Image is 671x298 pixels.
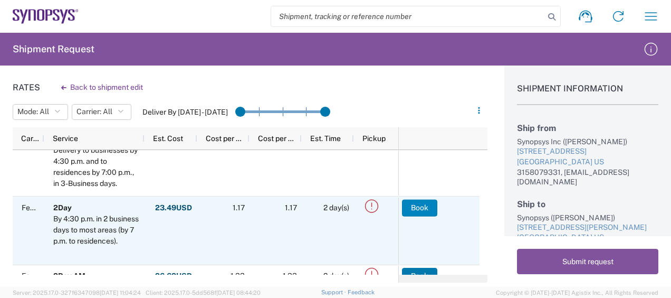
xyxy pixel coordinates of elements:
div: Synopsys Inc ([PERSON_NAME]) [517,137,658,146]
span: Carrier [21,134,40,143]
span: Est. Time [310,134,341,143]
h2: Ship from [517,123,658,133]
button: Mode: All [13,104,68,120]
input: Shipment, tracking or reference number [271,6,544,26]
button: 26.62USD [155,268,193,285]
button: Carrier: All [72,104,131,120]
span: Est. Cost [153,134,183,143]
span: 2 day(s) [323,203,349,212]
span: Carrier: All [76,107,112,117]
span: Server: 2025.17.0-327f6347098 [13,290,141,296]
button: Book [402,268,437,285]
h2: Ship to [517,199,658,209]
span: Cost per Mile [206,134,245,143]
div: Synopsys ([PERSON_NAME]) [517,213,658,222]
a: [STREET_ADDRESS][GEOGRAPHIC_DATA] US [517,146,658,167]
label: Deliver By [DATE] - [DATE] [142,107,228,117]
strong: 26.62 USD [155,271,192,281]
span: [DATE] 08:44:20 [216,290,261,296]
a: [STREET_ADDRESS][PERSON_NAME][GEOGRAPHIC_DATA] US [517,222,658,243]
span: Cost per Mile [258,134,298,143]
b: 2Day AM [53,272,85,280]
span: 2 day(s) [323,272,349,280]
span: 1.33 [283,272,297,280]
h1: Rates [13,82,40,92]
button: Submit request [517,249,658,274]
div: By 4:30 p.m. in 2 business days to most areas (by 7 p.m. to residences). [53,213,140,247]
div: [GEOGRAPHIC_DATA] US [517,157,658,167]
span: 1.17 [233,203,245,212]
button: Back to shipment edit [53,78,151,97]
span: Pickup [362,134,386,143]
span: [DATE] 11:04:24 [100,290,141,296]
a: Feedback [348,289,375,295]
span: Client: 2025.17.0-5dd568f [146,290,261,296]
div: [STREET_ADDRESS] [517,146,658,157]
span: Copyright © [DATE]-[DATE] Agistix Inc., All Rights Reserved [496,288,658,297]
div: Delivery to businesses by 4:30 p.m. and to residences by 7:00 p.m., in 3-Business days. [53,145,140,189]
b: 2Day [53,203,72,212]
button: 23.49USD [155,199,193,216]
button: Book [402,199,437,216]
strong: 23.49 USD [155,203,192,213]
h2: Shipment Request [13,43,94,55]
div: 3158079331, [EMAIL_ADDRESS][DOMAIN_NAME] [517,167,658,187]
span: 1.33 [231,272,245,280]
h1: Shipment Information [517,83,658,105]
span: FedEx Express [22,272,72,280]
div: [GEOGRAPHIC_DATA] US [517,232,658,243]
span: 1.17 [285,203,297,212]
div: [STREET_ADDRESS][PERSON_NAME] [517,222,658,233]
span: FedEx Express [22,203,72,212]
span: Service [53,134,78,143]
a: Support [321,289,348,295]
span: Mode: All [17,107,49,117]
